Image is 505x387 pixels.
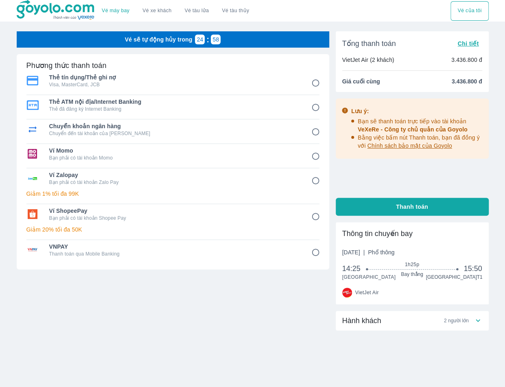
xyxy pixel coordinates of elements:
span: Ví ShopeePay [49,207,300,215]
p: Bằng việc bấm nút Thanh toán, bạn đã đồng ý với [358,133,483,150]
p: Thẻ đã đăng ký Internet Banking [49,106,300,112]
div: Thông tin chuyến bay [342,229,482,238]
span: 3.436.800 đ [452,77,482,85]
span: VNPAY [49,243,300,251]
span: 1h25p [367,261,457,268]
p: Chuyển đến tài khoản của [PERSON_NAME] [49,130,300,137]
div: Ví MomoVí MomoBạn phải có tài khoản Momo [26,144,319,164]
span: Ví Momo [49,146,300,155]
p: Bạn phải có tài khoản Shopee Pay [49,215,300,221]
div: Thẻ ATM nội địa/Internet BankingThẻ ATM nội địa/Internet BankingThẻ đã đăng ký Internet Banking [26,95,319,115]
span: 2 người lớn [444,317,469,324]
span: [DATE] [342,248,395,256]
div: Chuyển khoản ngân hàngChuyển khoản ngân hàngChuyển đến tài khoản của [PERSON_NAME] [26,120,319,139]
span: Thanh toán [396,203,428,211]
span: Thẻ tín dụng/Thẻ ghi nợ [49,73,300,81]
button: Thanh toán [336,198,489,216]
span: Phổ thông [368,249,394,256]
span: Bay thẳng [367,271,457,278]
p: 58 [212,35,219,44]
h6: Phương thức thanh toán [26,61,107,70]
a: Vé máy bay [102,8,129,14]
div: VNPAYVNPAYThanh toán qua Mobile Banking [26,240,319,260]
p: Giảm 1% tối đa 99K [26,190,319,198]
p: 24 [197,35,203,44]
div: choose transportation mode [450,1,488,21]
img: Ví Momo [26,149,39,159]
span: 15:50 [463,264,482,273]
img: VNPAY [26,245,39,255]
p: : [205,35,211,44]
div: Hành khách2 người lớn [336,311,489,330]
img: Thẻ tín dụng/Thẻ ghi nợ [26,76,39,85]
span: | [363,249,365,256]
button: Vé của tôi [450,1,488,21]
p: 3.436.800 đ [451,56,482,64]
span: Ví Zalopay [49,171,300,179]
img: Thẻ ATM nội địa/Internet Banking [26,100,39,110]
p: Bạn phải có tài khoản Momo [49,155,300,161]
a: Vé tàu lửa [178,1,216,21]
img: Ví ShopeePay [26,209,39,219]
span: Chính sách bảo mật của Goyolo [367,142,452,149]
span: Tổng thanh toán [342,39,396,48]
p: Vé sẽ tự động hủy trong [125,35,192,44]
button: Vé tàu thủy [215,1,256,21]
img: Ví Zalopay [26,173,39,183]
span: Hành khách [342,316,381,326]
button: Chi tiết [454,38,482,49]
p: VietJet Air (2 khách) [342,56,394,64]
span: 14:25 [342,264,367,273]
span: Bạn sẽ thanh toán trực tiếp vào tài khoản [358,118,468,133]
span: Chi tiết [457,40,479,47]
span: VietJet Air [355,289,379,296]
img: Chuyển khoản ngân hàng [26,125,39,134]
div: Thẻ tín dụng/Thẻ ghi nợThẻ tín dụng/Thẻ ghi nợVisa, MasterCard, JCB [26,71,319,90]
span: [GEOGRAPHIC_DATA] T1 [426,274,482,280]
span: Chuyển khoản ngân hàng [49,122,300,130]
p: Thanh toán qua Mobile Banking [49,251,300,257]
p: Bạn phải có tài khoản Zalo Pay [49,179,300,186]
div: Lưu ý: [351,107,483,115]
span: Thẻ ATM nội địa/Internet Banking [49,98,300,106]
div: Ví ShopeePayVí ShopeePayBạn phải có tài khoản Shopee Pay [26,204,319,224]
p: Giảm 20% tối đa 50K [26,225,319,234]
div: Ví ZalopayVí ZalopayBạn phải có tài khoản Zalo Pay [26,168,319,188]
span: VeXeRe - Công ty chủ quản của Goyolo [358,126,468,133]
span: Giá cuối cùng [342,77,380,85]
div: choose transportation mode [95,1,256,21]
p: Visa, MasterCard, JCB [49,81,300,88]
a: Vé xe khách [142,8,171,14]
